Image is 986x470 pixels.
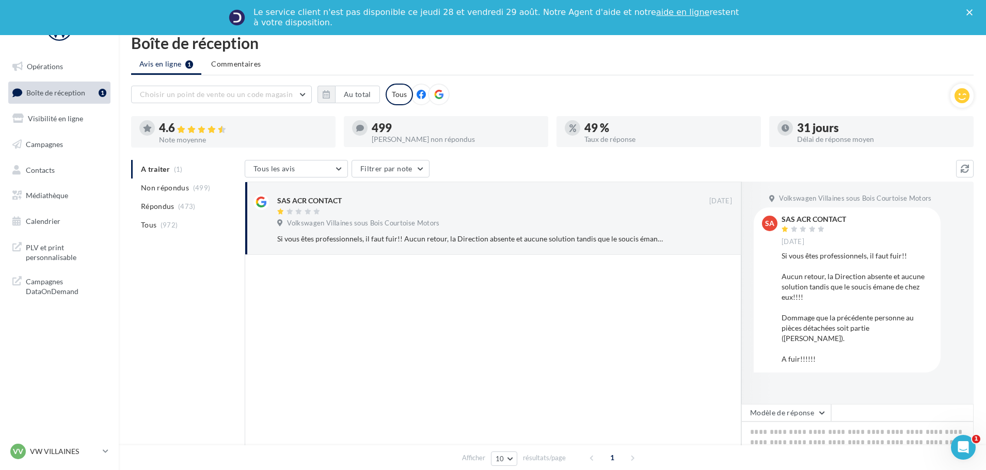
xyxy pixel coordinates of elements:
[797,122,965,134] div: 31 jours
[131,86,312,103] button: Choisir un point de vente ou un code magasin
[26,274,106,297] span: Campagnes DataOnDemand
[656,7,709,17] a: aide en ligne
[335,86,380,103] button: Au total
[26,140,63,149] span: Campagnes
[6,185,113,206] a: Médiathèque
[99,89,106,97] div: 1
[141,183,189,193] span: Non répondus
[972,435,980,443] span: 1
[140,90,293,99] span: Choisir un point de vente ou un code magasin
[6,210,113,232] a: Calendrier
[372,122,540,134] div: 499
[6,159,113,181] a: Contacts
[141,220,156,230] span: Tous
[6,134,113,155] a: Campagnes
[6,236,113,267] a: PLV et print personnalisable
[161,221,178,229] span: (972)
[496,455,504,463] span: 10
[253,164,295,173] span: Tous les avis
[26,217,60,225] span: Calendrier
[317,86,380,103] button: Au total
[229,9,245,26] img: Profile image for Service-Client
[26,88,85,96] span: Boîte de réception
[352,160,430,177] button: Filtrer par note
[604,449,621,466] span: 1
[141,201,174,212] span: Répondus
[6,108,113,129] a: Visibilité en ligne
[159,136,327,143] div: Note moyenne
[523,453,566,463] span: résultats/page
[27,62,63,71] span: Opérations
[26,191,68,200] span: Médiathèque
[462,453,485,463] span: Afficher
[178,202,196,210] span: (473)
[782,237,804,247] span: [DATE]
[782,251,932,364] div: Si vous êtes professionnels, il faut fuir!! Aucun retour, la Direction absente et aucune solution...
[159,122,327,134] div: 4.6
[966,9,977,15] div: Fermer
[782,216,846,223] div: SAS ACR CONTACT
[8,442,110,461] a: VV VW VILLAINES
[30,446,99,457] p: VW VILLAINES
[797,136,965,143] div: Délai de réponse moyen
[6,270,113,301] a: Campagnes DataOnDemand
[245,160,348,177] button: Tous les avis
[386,84,413,105] div: Tous
[193,184,211,192] span: (499)
[741,404,831,422] button: Modèle de réponse
[491,451,517,466] button: 10
[765,218,774,229] span: SA
[287,219,439,228] span: Volkswagen Villaines sous Bois Courtoise Motors
[211,59,261,69] span: Commentaires
[951,435,976,460] iframe: Intercom live chat
[277,234,665,244] div: Si vous êtes professionnels, il faut fuir!! Aucun retour, la Direction absente et aucune solution...
[6,82,113,104] a: Boîte de réception1
[253,7,741,28] div: Le service client n'est pas disponible ce jeudi 28 et vendredi 29 août. Notre Agent d'aide et not...
[584,136,753,143] div: Taux de réponse
[26,240,106,263] span: PLV et print personnalisable
[709,197,732,206] span: [DATE]
[584,122,753,134] div: 49 %
[372,136,540,143] div: [PERSON_NAME] non répondus
[28,114,83,123] span: Visibilité en ligne
[13,446,23,457] span: VV
[779,194,931,203] span: Volkswagen Villaines sous Bois Courtoise Motors
[6,56,113,77] a: Opérations
[131,35,974,51] div: Boîte de réception
[26,165,55,174] span: Contacts
[277,196,342,206] div: SAS ACR CONTACT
